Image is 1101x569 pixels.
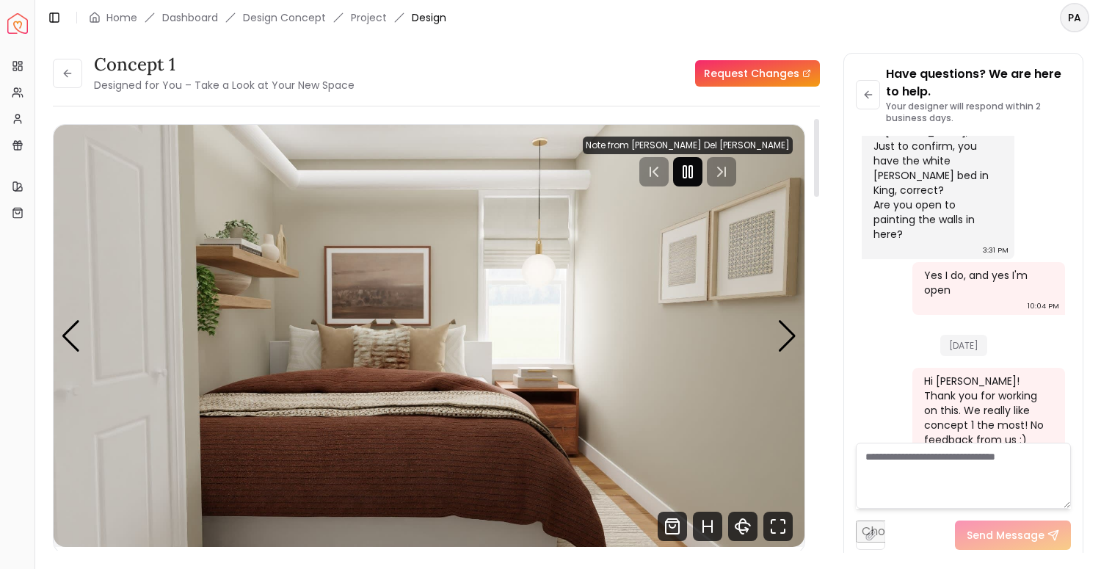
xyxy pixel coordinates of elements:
svg: Fullscreen [763,512,793,541]
button: PA [1060,3,1089,32]
li: Design Concept [243,10,326,25]
a: Request Changes [695,60,820,87]
svg: 360 View [728,512,757,541]
a: Spacejoy [7,13,28,34]
div: Hi [PERSON_NAME], Just to confirm, you have the white [PERSON_NAME] bed in King, correct? Are you... [873,124,1000,242]
div: 1 / 4 [54,125,804,547]
div: 3:31 PM [983,243,1009,258]
svg: Shop Products from this design [658,512,687,541]
a: Project [351,10,387,25]
div: Note from [PERSON_NAME] Del [PERSON_NAME] [583,137,793,154]
small: Designed for You – Take a Look at Your New Space [94,78,355,93]
div: 10:04 PM [1028,299,1059,314]
span: Design [412,10,446,25]
div: Previous slide [61,320,81,352]
div: Yes I do, and yes I'm open [924,268,1050,297]
img: Design Render 1 [54,125,804,547]
img: Spacejoy Logo [7,13,28,34]
svg: Hotspots Toggle [693,512,722,541]
span: PA [1061,4,1088,31]
div: Carousel [54,125,804,547]
a: Home [106,10,137,25]
svg: Pause [679,163,697,181]
span: [DATE] [940,335,987,356]
div: Hi [PERSON_NAME]! Thank you for working on this. We really like concept 1 the most! No feedback f... [924,374,1050,462]
a: Dashboard [162,10,218,25]
div: Next slide [777,320,797,352]
h3: concept 1 [94,53,355,76]
p: Have questions? We are here to help. [886,65,1071,101]
p: Your designer will respond within 2 business days. [886,101,1071,124]
nav: breadcrumb [89,10,446,25]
